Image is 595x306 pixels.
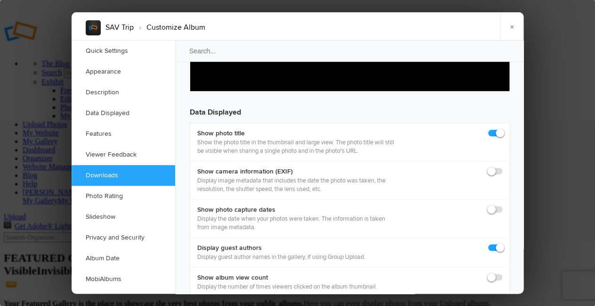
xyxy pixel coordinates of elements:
[197,243,365,253] b: Display guest authors
[86,20,101,35] img: album_sample.webp
[72,248,175,269] a: Album Date
[197,253,365,261] p: Display guest author names in the gallery, if using Group Upload.
[197,273,377,282] b: Show album view count
[72,41,175,61] a: Quick Settings
[72,103,175,124] a: Data Displayed
[105,19,134,35] li: SAV Trip
[197,176,395,193] p: Display image metadata that includes the date the photo was taken, the resolution, the shutter sp...
[197,167,395,176] b: Show camera information (EXIF)
[72,269,175,289] a: MobiAlbums
[197,215,395,232] p: Display the date when your photos were taken. The information is taken from image metadata.
[175,40,525,62] input: Search...
[72,227,175,248] a: Privacy and Security
[72,165,175,186] a: Downloads
[72,124,175,144] a: Features
[197,129,395,138] b: Show photo title
[134,19,205,35] li: Customize Album
[72,207,175,227] a: Slideshow
[72,144,175,165] a: Viewer Feedback
[72,186,175,207] a: Photo Rating
[72,61,175,82] a: Appearance
[190,99,510,118] h3: Data Displayed
[500,12,523,41] a: ×
[72,82,175,103] a: Description
[197,282,377,291] p: Display the number of times viewers clicked on the album thumbnail.
[197,205,395,215] b: Show photo capture dates
[197,138,395,155] p: Show the photo title in the thumbnail and large view. The photo title will still be visible when ...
